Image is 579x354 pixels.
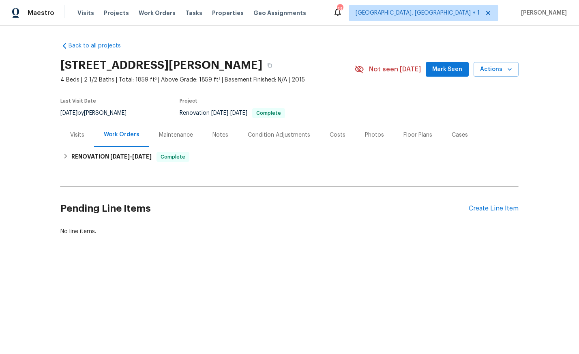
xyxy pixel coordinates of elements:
[70,131,84,139] div: Visits
[60,227,519,236] div: No line items.
[212,131,228,139] div: Notes
[337,5,343,13] div: 13
[110,154,152,159] span: -
[212,9,244,17] span: Properties
[60,147,519,167] div: RENOVATION [DATE]-[DATE]Complete
[469,205,519,212] div: Create Line Item
[104,131,139,139] div: Work Orders
[426,62,469,77] button: Mark Seen
[60,108,136,118] div: by [PERSON_NAME]
[132,154,152,159] span: [DATE]
[139,9,176,17] span: Work Orders
[159,131,193,139] div: Maintenance
[403,131,432,139] div: Floor Plans
[185,10,202,16] span: Tasks
[28,9,54,17] span: Maestro
[77,9,94,17] span: Visits
[365,131,384,139] div: Photos
[452,131,468,139] div: Cases
[104,9,129,17] span: Projects
[157,153,189,161] span: Complete
[211,110,228,116] span: [DATE]
[432,64,462,75] span: Mark Seen
[262,58,277,73] button: Copy Address
[253,111,284,116] span: Complete
[230,110,247,116] span: [DATE]
[60,76,354,84] span: 4 Beds | 2 1/2 Baths | Total: 1859 ft² | Above Grade: 1859 ft² | Basement Finished: N/A | 2015
[60,190,469,227] h2: Pending Line Items
[180,99,197,103] span: Project
[180,110,285,116] span: Renovation
[253,9,306,17] span: Geo Assignments
[211,110,247,116] span: -
[369,65,421,73] span: Not seen [DATE]
[480,64,512,75] span: Actions
[248,131,310,139] div: Condition Adjustments
[60,99,96,103] span: Last Visit Date
[60,110,77,116] span: [DATE]
[110,154,130,159] span: [DATE]
[330,131,345,139] div: Costs
[71,152,152,162] h6: RENOVATION
[60,42,138,50] a: Back to all projects
[518,9,567,17] span: [PERSON_NAME]
[60,61,262,69] h2: [STREET_ADDRESS][PERSON_NAME]
[356,9,480,17] span: [GEOGRAPHIC_DATA], [GEOGRAPHIC_DATA] + 1
[474,62,519,77] button: Actions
